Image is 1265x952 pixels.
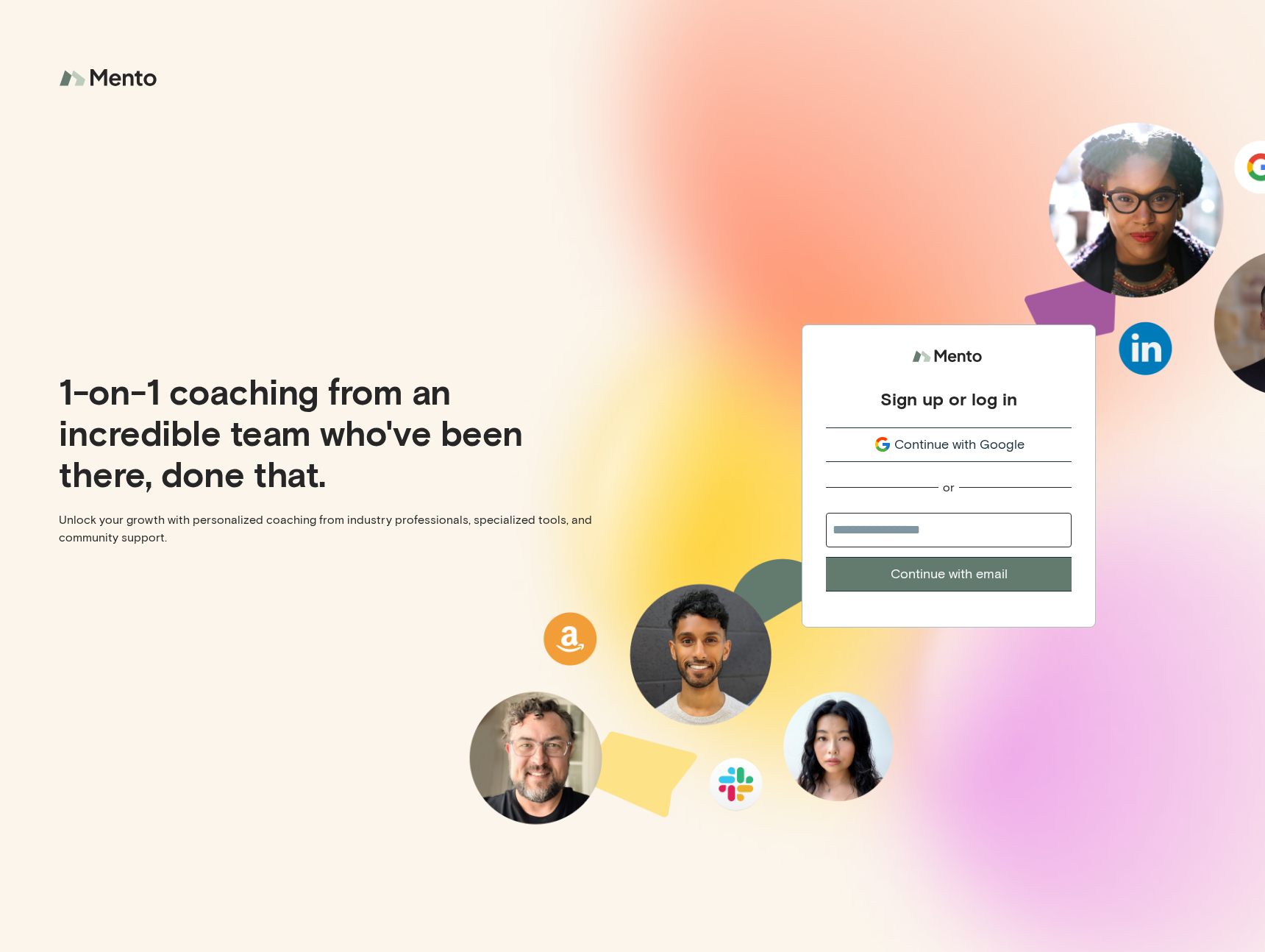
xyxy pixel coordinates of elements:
p: 1-on-1 coaching from an incredible team who've been there, done that. [59,370,621,494]
button: Continue with Google [826,427,1072,462]
div: or [943,480,955,495]
img: logo.svg [912,343,986,370]
div: Sign up or log in [880,388,1017,410]
button: Continue with email [826,557,1072,592]
img: logo [59,59,162,98]
p: Unlock your growth with personalized coaching from industry professionals, specialized tools, and... [59,511,621,547]
span: Continue with Google [894,435,1025,455]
